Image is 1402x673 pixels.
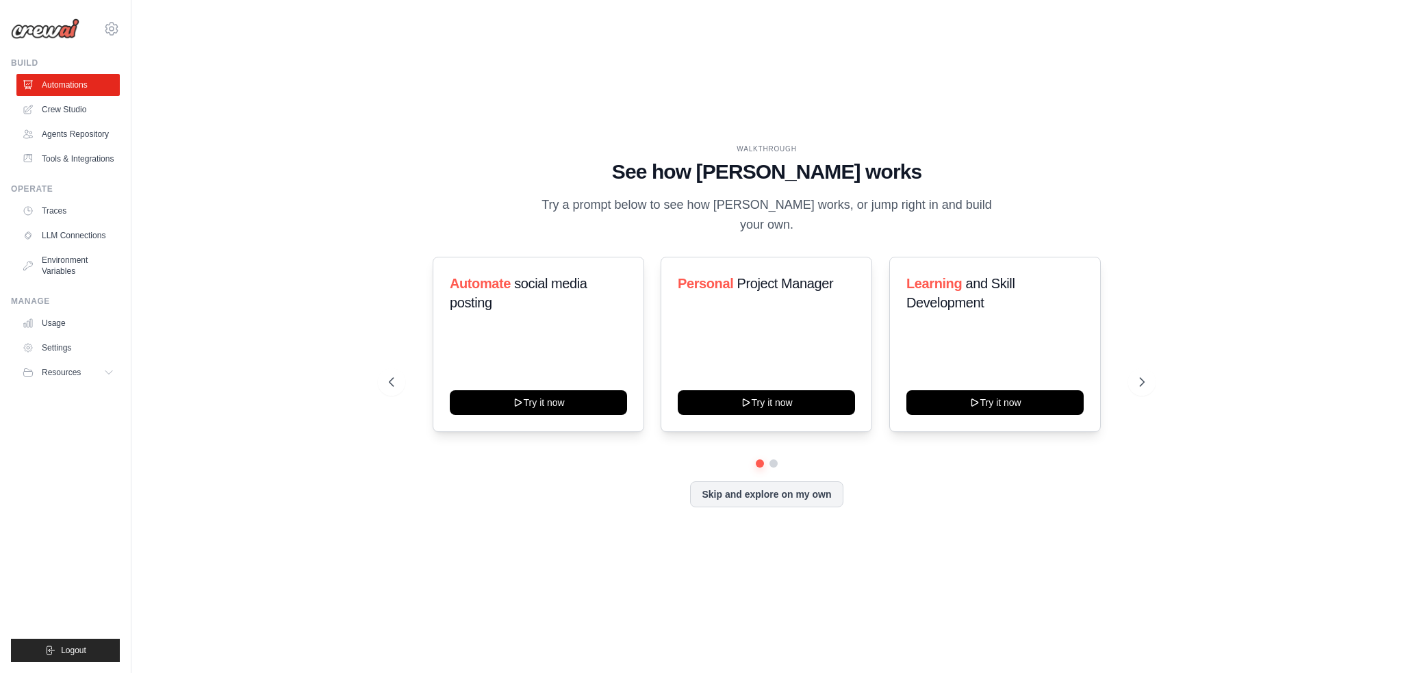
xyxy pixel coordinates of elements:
span: Automate [450,276,511,291]
div: Operate [11,183,120,194]
span: Project Manager [737,276,834,291]
button: Try it now [906,390,1084,415]
a: Environment Variables [16,249,120,282]
a: LLM Connections [16,225,120,246]
p: Try a prompt below to see how [PERSON_NAME] works, or jump right in and build your own. [537,195,997,236]
a: Crew Studio [16,99,120,120]
a: Traces [16,200,120,222]
button: Skip and explore on my own [690,481,843,507]
span: Learning [906,276,962,291]
span: and Skill Development [906,276,1015,310]
a: Settings [16,337,120,359]
div: Build [11,58,120,68]
img: Logo [11,18,79,39]
span: Resources [42,367,81,378]
div: WALKTHROUGH [389,144,1145,154]
button: Try it now [450,390,627,415]
span: Logout [61,645,86,656]
a: Agents Repository [16,123,120,145]
a: Tools & Integrations [16,148,120,170]
button: Logout [11,639,120,662]
a: Automations [16,74,120,96]
button: Resources [16,361,120,383]
span: social media posting [450,276,587,310]
button: Try it now [678,390,855,415]
h1: See how [PERSON_NAME] works [389,160,1145,184]
div: Manage [11,296,120,307]
a: Usage [16,312,120,334]
span: Personal [678,276,733,291]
